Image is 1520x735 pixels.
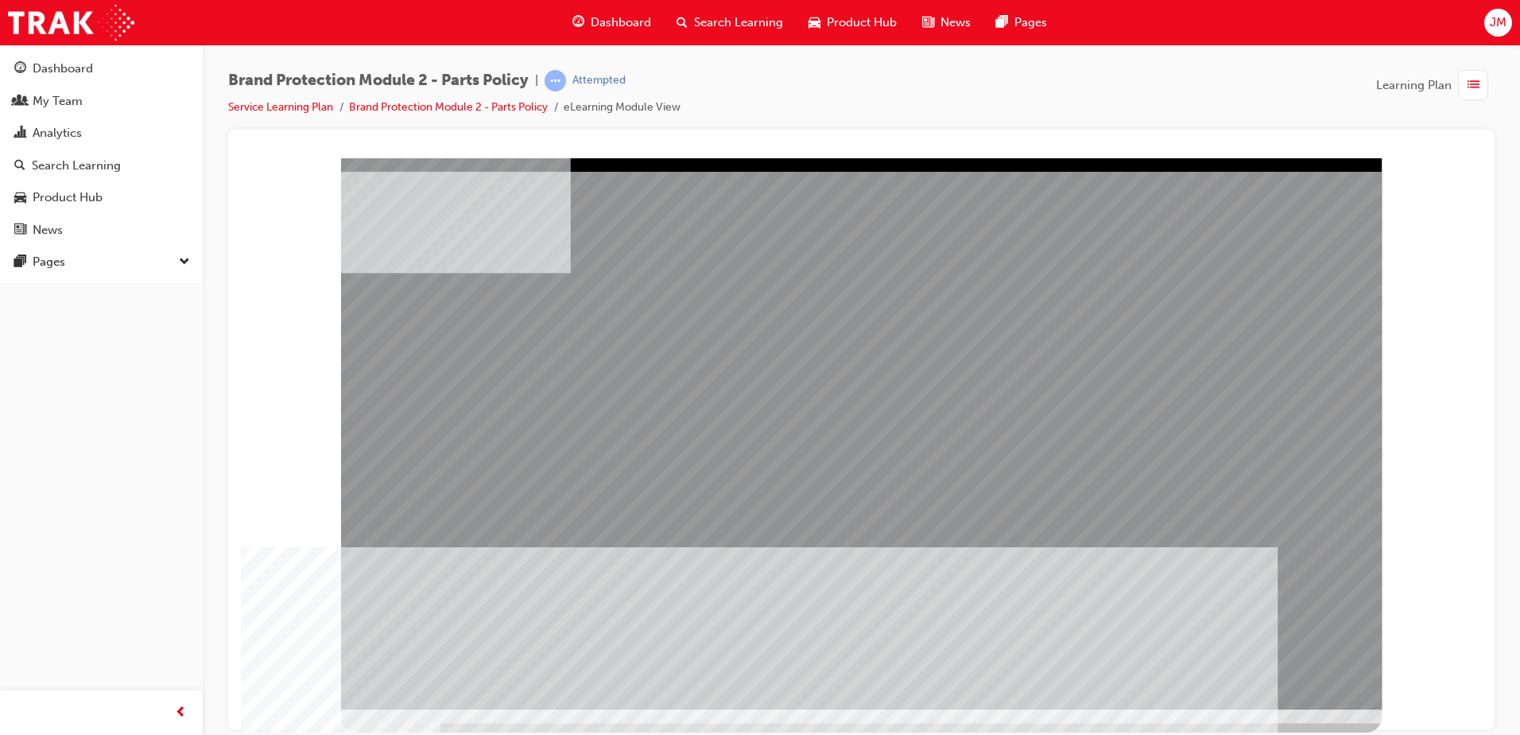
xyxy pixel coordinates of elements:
[6,87,196,116] a: My Team
[1376,76,1452,95] span: Learning Plan
[14,224,26,238] span: news-icon
[909,6,983,39] a: news-iconNews
[14,159,25,173] span: search-icon
[6,54,196,84] a: Dashboard
[1376,70,1495,100] button: Learning Plan
[33,60,93,78] div: Dashboard
[6,183,196,212] a: Product Hub
[591,14,651,32] span: Dashboard
[535,72,538,90] span: |
[677,13,688,33] span: search-icon
[14,126,26,141] span: chart-icon
[33,221,63,239] div: News
[228,72,529,90] span: Brand Protection Module 2 - Parts Policy
[33,253,65,271] div: Pages
[14,191,26,205] span: car-icon
[14,95,26,109] span: people-icon
[32,157,121,175] div: Search Learning
[6,216,196,245] a: News
[6,247,196,277] button: Pages
[983,6,1060,39] a: pages-iconPages
[8,5,134,41] img: Trak
[6,51,196,247] button: DashboardMy TeamAnalyticsSearch LearningProduct HubNews
[14,62,26,76] span: guage-icon
[1468,76,1479,95] span: list-icon
[564,99,681,117] li: eLearning Module View
[560,6,664,39] a: guage-iconDashboard
[1484,9,1512,37] button: JM
[6,151,196,181] a: Search Learning
[996,13,1008,33] span: pages-icon
[922,13,934,33] span: news-icon
[175,703,187,723] span: prev-icon
[827,14,897,32] span: Product Hub
[694,14,783,32] span: Search Learning
[6,119,196,148] a: Analytics
[796,6,909,39] a: car-iconProduct Hub
[572,13,584,33] span: guage-icon
[664,6,796,39] a: search-iconSearch Learning
[808,13,820,33] span: car-icon
[940,14,971,32] span: News
[1014,14,1047,32] span: Pages
[179,252,190,273] span: down-icon
[1490,14,1506,32] span: JM
[33,92,83,111] div: My Team
[228,100,333,114] a: Service Learning Plan
[545,70,566,91] span: learningRecordVerb_ATTEMPT-icon
[33,189,103,207] div: Product Hub
[349,100,548,114] a: Brand Protection Module 2 - Parts Policy
[572,73,626,88] div: Attempted
[14,255,26,270] span: pages-icon
[33,124,82,142] div: Analytics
